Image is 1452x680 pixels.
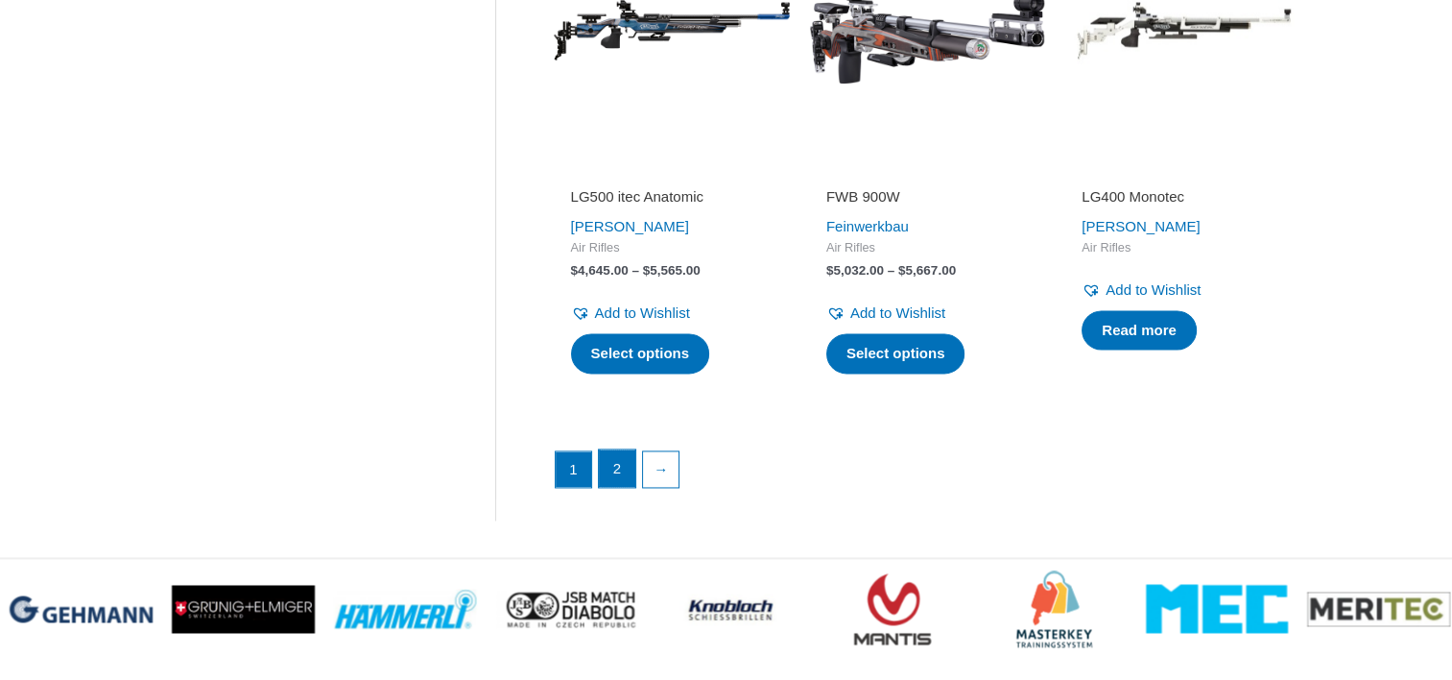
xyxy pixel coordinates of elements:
[850,304,945,321] span: Add to Wishlist
[826,187,1028,206] h2: FWB 900W
[826,187,1028,213] a: FWB 900W
[826,160,1028,183] iframe: Customer reviews powered by Trustpilot
[643,451,679,488] a: →
[643,263,651,278] span: $
[826,218,909,234] a: Feinwerkbau
[571,160,773,183] iframe: Customer reviews powered by Trustpilot
[1082,187,1283,213] a: LG400 Monotec
[571,187,773,206] h2: LG500 itec Anatomic
[1082,310,1197,351] a: Select options for “LG400 Monotec”
[571,263,629,278] bdi: 4,645.00
[898,263,906,278] span: $
[826,240,1028,256] span: Air Rifles
[888,263,895,278] span: –
[898,263,956,278] bdi: 5,667.00
[631,263,639,278] span: –
[826,333,965,374] a: Select options for “FWB 900W”
[571,240,773,256] span: Air Rifles
[1106,281,1201,298] span: Add to Wishlist
[556,451,592,488] span: Page 1
[595,304,690,321] span: Add to Wishlist
[826,263,884,278] bdi: 5,032.00
[599,449,635,488] a: Page 2
[826,300,945,327] a: Add to Wishlist
[571,333,710,374] a: Select options for “LG500 itec Anatomic”
[554,449,1301,498] nav: Product Pagination
[1082,187,1283,206] h2: LG400 Monotec
[571,218,689,234] a: [PERSON_NAME]
[1082,160,1283,183] iframe: Customer reviews powered by Trustpilot
[571,300,690,327] a: Add to Wishlist
[826,263,834,278] span: $
[1082,218,1200,234] a: [PERSON_NAME]
[571,263,579,278] span: $
[1082,277,1201,304] a: Add to Wishlist
[571,187,773,213] a: LG500 itec Anatomic
[643,263,701,278] bdi: 5,565.00
[1082,240,1283,256] span: Air Rifles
